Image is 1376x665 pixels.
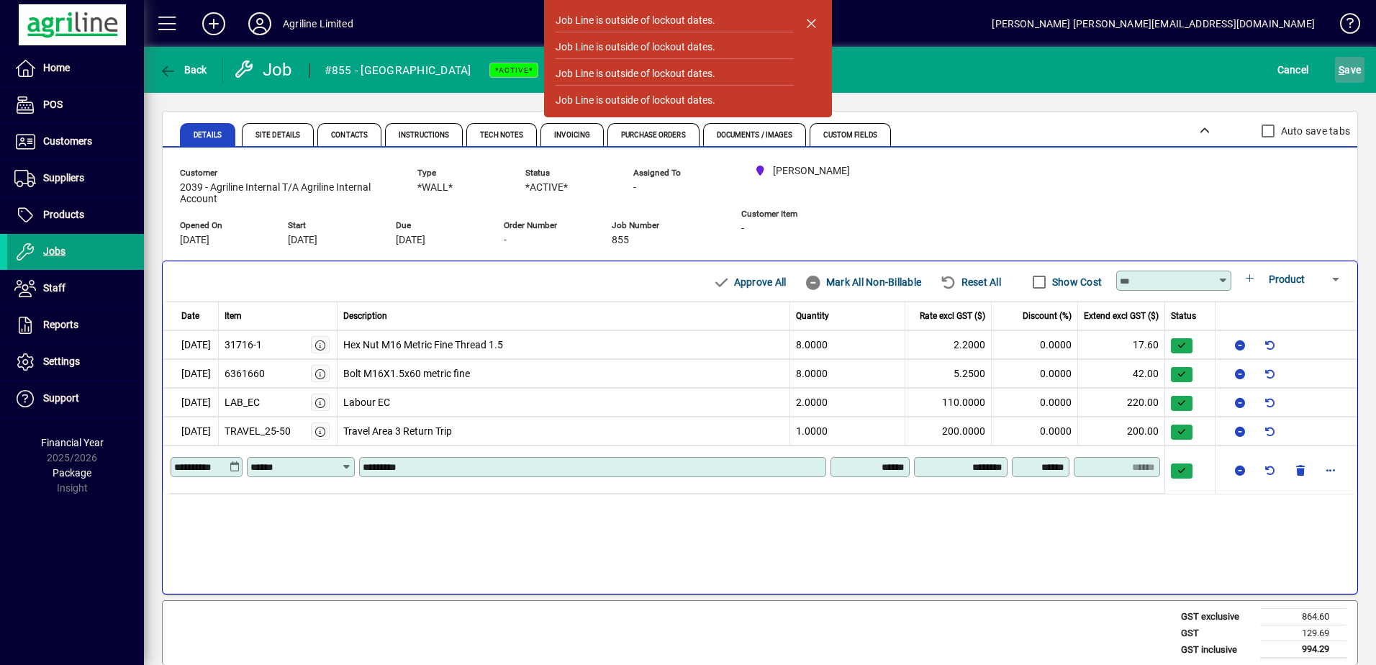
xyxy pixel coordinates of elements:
td: [DATE] [163,359,219,388]
span: Description [343,309,387,322]
button: Mark All Non-Billable [799,269,927,295]
span: Status [1171,309,1196,322]
a: Products [7,197,144,233]
span: S [1339,64,1344,76]
span: - [741,223,744,235]
span: [DATE] [180,235,209,246]
span: [PERSON_NAME] [773,163,850,178]
a: Support [7,381,144,417]
span: Quantity [796,309,829,322]
div: Job [234,58,295,81]
div: Job Line is outside of lockout dates. [556,66,715,81]
span: POS [43,99,63,110]
span: Extend excl GST ($) [1084,309,1159,322]
button: Reset All [934,269,1007,295]
button: Back [155,57,211,83]
span: Invoicing [554,132,590,139]
span: Reset All [940,271,1001,294]
td: 864.60 [1260,609,1346,625]
div: Job Line is outside of lockout dates. [556,40,715,55]
td: GST exclusive [1174,609,1260,625]
a: POS [7,87,144,123]
td: 8.0000 [790,359,905,388]
span: Customer Item [741,209,841,219]
span: - [504,235,507,246]
td: 8.0000 [790,330,905,359]
td: 200.00 [1078,417,1165,445]
a: Staff [7,271,144,307]
span: Opened On [180,221,266,230]
td: 2.2000 [905,330,992,359]
span: Support [43,392,79,404]
td: 1.0000 [790,417,905,445]
td: 129.69 [1260,625,1346,641]
span: Details [194,132,222,139]
button: Add [191,11,237,37]
td: 0.0000 [992,330,1078,359]
span: Mark All Non-Billable [805,271,921,294]
span: Type [417,168,504,178]
td: Hex Nut M16 Metric Fine Thread 1.5 [338,330,791,359]
td: 994.29 [1260,641,1346,659]
label: Show Cost [1049,275,1102,289]
div: TRAVEL_25-50 [225,424,291,439]
span: Back [159,64,207,76]
a: Settings [7,344,144,380]
div: LAB_EC [225,395,260,410]
span: Instructions [399,132,449,139]
span: Status [525,168,612,178]
div: #855 - [GEOGRAPHIC_DATA] [325,59,471,82]
span: Settings [43,356,80,367]
span: Cancel [1277,58,1309,81]
span: Job Number [612,221,698,230]
span: Tech Notes [480,132,523,139]
span: Product [1269,273,1305,285]
span: 855 [612,235,629,246]
span: Customer [180,168,396,178]
span: Item [225,309,242,322]
td: 42.00 [1078,359,1165,388]
td: 2.0000 [790,388,905,417]
span: [DATE] [396,235,425,246]
td: 17.60 [1078,330,1165,359]
span: [DATE] [288,235,317,246]
span: Discount (%) [1023,309,1072,322]
span: - [633,182,636,194]
a: Reports [7,307,144,343]
span: Purchase Orders [621,132,686,139]
span: Products [43,209,84,220]
span: Financial Year [41,437,104,448]
button: Cancel [1274,57,1313,83]
div: 6361660 [225,366,265,381]
td: Bolt M16X1.5x60 metric fine [338,359,791,388]
button: More options [1319,458,1342,481]
span: Jobs [43,245,65,257]
a: Suppliers [7,160,144,196]
span: Contacts [331,132,368,139]
span: Start [288,221,374,230]
span: Staff [43,282,65,294]
span: Documents / Images [717,132,793,139]
span: Due [396,221,482,230]
td: [DATE] [163,388,219,417]
span: Gore [748,162,856,180]
span: Date [181,309,199,322]
span: Approve All [712,271,786,294]
td: 5.2500 [905,359,992,388]
span: Home [43,62,70,73]
td: 200.0000 [905,417,992,445]
td: [DATE] [163,417,219,445]
td: Labour EC [338,388,791,417]
span: Customers [43,135,92,147]
label: Auto save tabs [1278,124,1351,138]
a: Knowledge Base [1329,3,1358,50]
td: [DATE] [163,330,219,359]
td: 0.0000 [992,417,1078,445]
span: Reports [43,319,78,330]
td: Travel Area 3 Return Trip [338,417,791,445]
span: 2039 - Agriline Internal T/A Agriline Internal Account [180,182,396,205]
div: Agriline Limited [283,12,353,35]
div: Job Line is outside of lockout dates. [556,93,715,108]
span: Rate excl GST ($) [920,309,985,322]
td: 0.0000 [992,388,1078,417]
